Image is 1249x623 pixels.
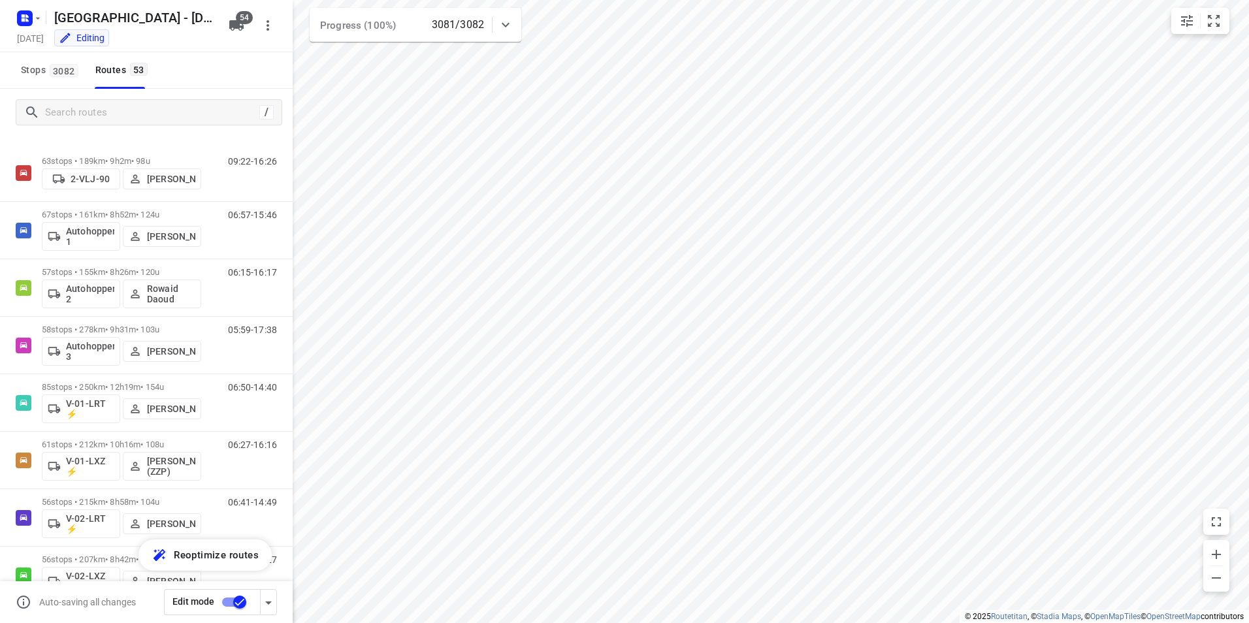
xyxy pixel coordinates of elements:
div: Routes [95,62,152,78]
a: Stadia Maps [1037,612,1081,621]
button: [PERSON_NAME] [123,226,201,247]
div: Editing [59,31,105,44]
p: 56 stops • 207km • 8h42m • 98u [42,554,201,564]
button: [PERSON_NAME] [123,513,201,534]
button: Map settings [1174,8,1200,34]
p: V-01-LRT ⚡ [66,398,114,419]
button: V-01-LXZ ⚡ [42,452,120,481]
button: More [255,12,281,39]
p: 57 stops • 155km • 8h26m • 120u [42,267,201,277]
li: © 2025 , © , © © contributors [965,612,1244,621]
button: Autohopper 3 [42,337,120,366]
button: [PERSON_NAME] [123,398,201,419]
p: 06:27-16:16 [228,439,277,450]
button: Reoptimize routes [138,539,272,571]
p: [PERSON_NAME] (ZZP) [147,456,195,477]
div: Driver app settings [261,594,276,610]
button: [PERSON_NAME] [123,571,201,592]
p: Auto-saving all changes [39,597,136,607]
button: [PERSON_NAME] [123,341,201,362]
button: Autohopper 2 [42,280,120,308]
p: 67 stops • 161km • 8h52m • 124u [42,210,201,219]
p: 63 stops • 189km • 9h2m • 98u [42,156,201,166]
div: / [259,105,274,120]
p: 06:41-14:49 [228,497,277,507]
p: 58 stops • 278km • 9h31m • 103u [42,325,201,334]
p: [PERSON_NAME] [147,231,195,242]
p: [PERSON_NAME] [147,346,195,357]
p: Autohopper 3 [66,341,114,362]
p: [PERSON_NAME] [147,576,195,586]
button: [PERSON_NAME] [123,168,201,189]
p: 06:57-15:46 [228,210,277,220]
p: Autohopper 2 [66,283,114,304]
a: OpenMapTiles [1090,612,1141,621]
button: V-01-LRT ⚡ [42,394,120,423]
p: Autohopper 1 [66,226,114,247]
p: [PERSON_NAME] [147,174,195,184]
h5: Project date [12,31,49,46]
h5: [GEOGRAPHIC_DATA] - [DATE] [49,7,218,28]
p: [PERSON_NAME] [147,404,195,414]
button: 2-VLJ-90 [42,168,120,189]
span: Edit mode [172,596,214,607]
p: 06:15-16:17 [228,267,277,278]
p: [PERSON_NAME] [147,519,195,529]
span: 53 [130,63,148,76]
p: 06:50-14:40 [228,382,277,392]
button: 54 [223,12,250,39]
button: Autohopper 1 [42,222,120,251]
p: V-02-LXZ ⚡ [66,571,114,592]
p: 3081/3082 [432,17,484,33]
p: V-01-LXZ ⚡ [66,456,114,477]
input: Search routes [45,103,259,123]
button: [PERSON_NAME] (ZZP) [123,452,201,481]
span: 3082 [50,64,78,77]
span: Stops [21,62,82,78]
p: V-02-LRT ⚡ [66,513,114,534]
button: Fit zoom [1201,8,1227,34]
p: Rowaid Daoud [147,283,195,304]
a: OpenStreetMap [1146,612,1201,621]
p: 61 stops • 212km • 10h16m • 108u [42,439,201,449]
div: small contained button group [1171,8,1229,34]
span: Progress (100%) [320,20,396,31]
p: 85 stops • 250km • 12h19m • 154u [42,382,201,392]
div: Progress (100%)3081/3082 [310,8,521,42]
p: 05:59-17:38 [228,325,277,335]
button: Rowaid Daoud [123,280,201,308]
p: 09:22-16:26 [228,156,277,167]
button: V-02-LRT ⚡ [42,509,120,538]
p: 2-VLJ-90 [71,174,110,184]
p: 56 stops • 215km • 8h58m • 104u [42,497,201,507]
span: 54 [236,11,253,24]
button: V-02-LXZ ⚡ [42,567,120,596]
span: Reoptimize routes [174,547,259,564]
a: Routetitan [991,612,1028,621]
